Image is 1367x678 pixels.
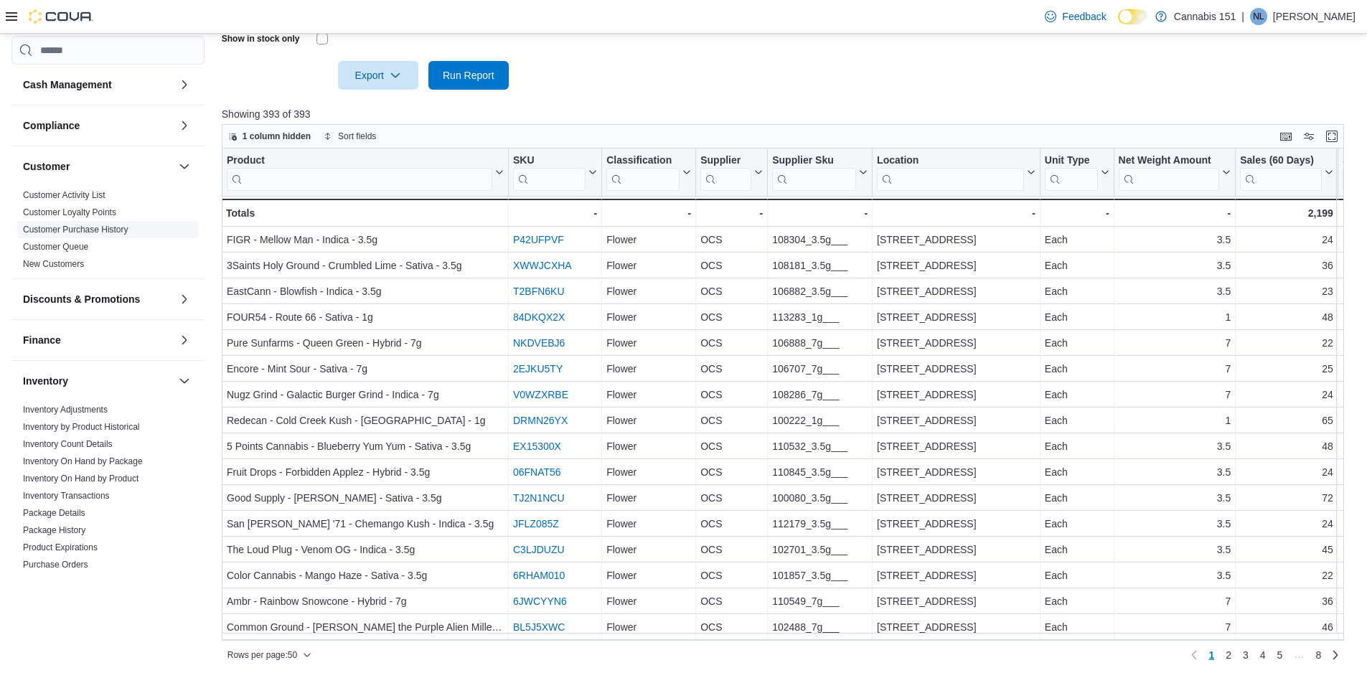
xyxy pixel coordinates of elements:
button: Display options [1300,128,1317,145]
a: Customer Loyalty Points [23,207,116,217]
div: 108286_7g___ [772,386,868,403]
div: 108304_3.5g___ [772,231,868,248]
span: 5 [1277,648,1283,662]
div: 3.5 [1118,515,1231,532]
div: [STREET_ADDRESS] [877,412,1035,429]
div: - [1045,204,1109,222]
div: Nina Lawson [1250,8,1267,25]
div: 106707_7g___ [772,360,868,377]
span: Customer Loyalty Points [23,207,116,218]
a: Product Expirations [23,542,98,552]
div: Classification [606,154,680,168]
button: Finance [176,331,193,349]
div: Flower [606,567,691,584]
button: Customer [176,158,193,175]
a: Page 8 of 8 [1310,644,1327,667]
div: Color Cannabis - Mango Haze - Sativa - 3.5g [227,567,504,584]
button: Supplier [700,154,763,191]
div: 24 [1240,463,1333,481]
div: Classification [606,154,680,191]
div: 113283_1g___ [772,309,868,326]
a: DRMN26YX [513,415,568,426]
a: Inventory Transactions [23,491,110,501]
span: Inventory Adjustments [23,404,108,415]
div: Unit Type [1045,154,1098,191]
div: OCS [700,231,763,248]
div: 102488_7g___ [772,618,868,636]
a: V0WZXRBE [513,389,568,400]
div: OCS [700,309,763,326]
div: OCS [700,618,763,636]
div: Sales (60 Days) [1240,154,1322,168]
div: Common Ground - [PERSON_NAME] the Purple Alien Milled Ready-to-Roll - Indica - 7g [227,618,504,636]
a: Page 5 of 8 [1272,644,1289,667]
div: 45 [1240,541,1333,558]
button: Location [877,154,1035,191]
div: 48 [1240,309,1333,326]
div: Each [1045,438,1109,455]
a: TJ2N1NCU [513,492,565,504]
button: Keyboard shortcuts [1277,128,1295,145]
div: Each [1045,309,1109,326]
span: Purchase Orders [23,559,88,570]
button: Previous page [1185,646,1203,664]
span: Package History [23,524,85,536]
span: NL [1253,8,1264,25]
a: NKDVEBJ6 [513,337,565,349]
div: Flower [606,618,691,636]
div: 3.5 [1118,463,1231,481]
div: 25 [1240,360,1333,377]
p: Cannabis 151 [1174,8,1236,25]
div: [STREET_ADDRESS] [877,618,1035,636]
div: FIGR - Mellow Man - Indica - 3.5g [227,231,504,248]
div: Flower [606,463,691,481]
button: Cash Management [176,76,193,93]
a: Page 3 of 8 [1237,644,1254,667]
a: Purchase Orders [23,560,88,570]
div: OCS [700,489,763,507]
div: Each [1045,489,1109,507]
div: Flower [606,593,691,610]
button: Sales (60 Days) [1240,154,1333,191]
span: Inventory by Product Historical [23,421,140,433]
a: 06FNAT56 [513,466,561,478]
div: Each [1045,541,1109,558]
button: Finance [23,333,173,347]
a: New Customers [23,259,84,269]
div: OCS [700,463,763,481]
h3: Finance [23,333,61,347]
button: Sort fields [318,128,382,145]
div: OCS [700,283,763,300]
span: 2 [1226,648,1231,662]
div: 36 [1240,257,1333,274]
button: Rows per page:50 [222,646,317,664]
a: Page 2 of 8 [1220,644,1237,667]
p: [PERSON_NAME] [1273,8,1356,25]
button: Compliance [176,117,193,134]
div: Each [1045,618,1109,636]
div: [STREET_ADDRESS] [877,231,1035,248]
div: San [PERSON_NAME] '71 - Chemango Kush - Indica - 3.5g [227,515,504,532]
button: Enter fullscreen [1323,128,1340,145]
a: Page 4 of 8 [1254,644,1272,667]
div: Each [1045,593,1109,610]
button: SKU [513,154,597,191]
input: Dark Mode [1118,9,1148,24]
div: 110845_3.5g___ [772,463,868,481]
button: Compliance [23,118,173,133]
div: [STREET_ADDRESS] [877,541,1035,558]
a: Inventory by Product Historical [23,422,140,432]
div: 110532_3.5g___ [772,438,868,455]
button: Supplier Sku [772,154,868,191]
h3: Discounts & Promotions [23,292,140,306]
div: Supplier Sku [772,154,856,191]
div: - [1118,204,1231,222]
div: Customer [11,187,205,278]
div: 3.5 [1118,283,1231,300]
li: Skipping pages 6 to 7 [1288,649,1310,666]
div: 2,199 [1240,204,1333,222]
div: Product [227,154,492,168]
div: Location [877,154,1024,168]
a: Package History [23,525,85,535]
